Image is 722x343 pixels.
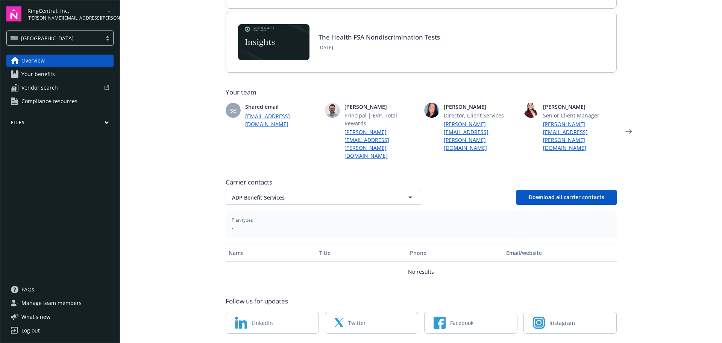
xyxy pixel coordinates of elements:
[226,88,617,97] span: Your team
[21,297,82,309] span: Manage team members
[6,119,114,129] button: Files
[6,82,114,94] a: Vendor search
[11,34,98,42] span: [GEOGRAPHIC_DATA]
[424,312,517,334] a: Facebook
[226,297,288,306] span: Follow us for updates
[21,34,74,42] span: [GEOGRAPHIC_DATA]
[325,312,418,334] a: Twitter
[344,103,418,111] span: [PERSON_NAME]
[232,194,388,201] span: ADP Benefit Services
[238,24,309,60] img: Card Image - EB Compliance Insights.png
[245,112,319,128] a: [EMAIL_ADDRESS][DOMAIN_NAME]
[21,284,34,296] span: FAQs
[543,111,617,119] span: Senior Client Manager
[6,55,114,67] a: Overview
[6,284,114,296] a: FAQs
[325,103,340,118] img: photo
[226,190,421,205] button: ADP Benefit Services
[226,312,319,334] a: LinkedIn
[319,249,404,257] div: Title
[21,325,40,337] div: Log out
[21,95,77,107] span: Compliance resources
[444,111,517,119] span: Director, Client Services
[408,268,434,276] p: No results
[348,319,366,327] span: Twitter
[27,7,105,15] span: RingCentral, Inc.
[319,33,440,41] a: The Health FSA Nondiscrimination Tests
[316,244,407,262] button: Title
[444,120,517,152] a: [PERSON_NAME][EMAIL_ADDRESS][PERSON_NAME][DOMAIN_NAME]
[6,68,114,80] a: Your benefits
[503,244,616,262] button: Email/website
[410,249,500,257] div: Phone
[319,44,440,51] span: [DATE]
[516,190,617,205] button: Download all carrier contacts
[226,178,617,187] span: Carrier contacts
[549,319,575,327] span: Instagram
[6,313,62,321] button: What's new
[21,55,45,67] span: Overview
[105,7,114,16] a: arrowDropDown
[424,103,439,118] img: photo
[226,244,316,262] button: Name
[407,244,503,262] button: Phone
[27,15,105,21] span: [PERSON_NAME][EMAIL_ADDRESS][PERSON_NAME][DOMAIN_NAME]
[229,249,313,257] div: Name
[523,103,538,118] img: photo
[232,217,611,224] span: Plan types
[21,313,50,321] span: What ' s new
[6,6,21,21] img: navigator-logo.svg
[245,103,319,111] span: Shared email
[230,107,236,114] span: SE
[6,297,114,309] a: Manage team members
[506,249,613,257] div: Email/website
[623,125,635,137] a: Next
[444,103,517,111] span: [PERSON_NAME]
[543,120,617,152] a: [PERSON_NAME][EMAIL_ADDRESS][PERSON_NAME][DOMAIN_NAME]
[529,194,604,201] span: Download all carrier contacts
[450,319,473,327] span: Facebook
[6,95,114,107] a: Compliance resources
[27,6,114,21] button: RingCentral, Inc.[PERSON_NAME][EMAIL_ADDRESS][PERSON_NAME][DOMAIN_NAME]arrowDropDown
[523,312,617,334] a: Instagram
[543,103,617,111] span: [PERSON_NAME]
[252,319,273,327] span: LinkedIn
[344,111,418,127] span: Principal | EVP, Total Rewards
[21,82,58,94] span: Vendor search
[21,68,55,80] span: Your benefits
[232,224,611,232] span: -
[344,128,418,160] a: [PERSON_NAME][EMAIL_ADDRESS][PERSON_NAME][DOMAIN_NAME]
